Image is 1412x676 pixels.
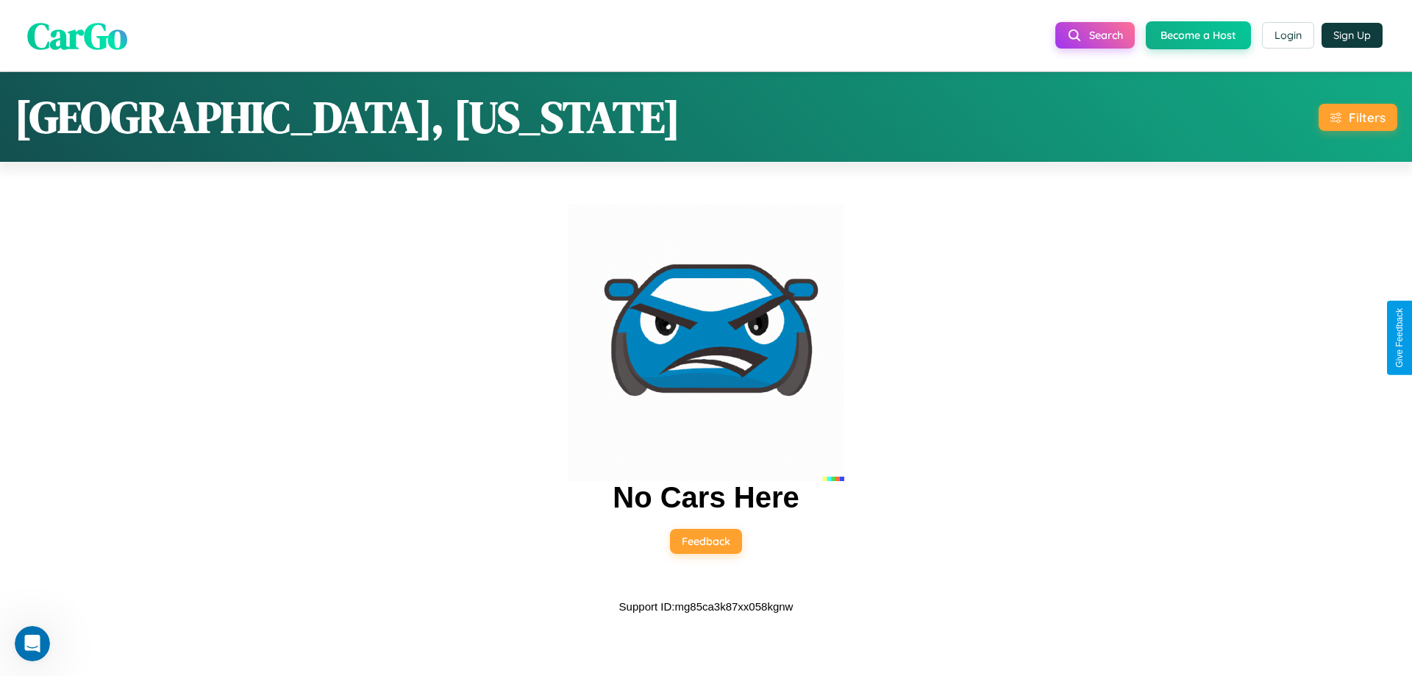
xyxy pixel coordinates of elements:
button: Filters [1319,104,1397,131]
button: Become a Host [1146,21,1251,49]
span: CarGo [27,10,127,60]
h1: [GEOGRAPHIC_DATA], [US_STATE] [15,87,680,147]
iframe: Intercom live chat [15,626,50,661]
button: Feedback [670,529,742,554]
div: Give Feedback [1394,308,1405,368]
p: Support ID: mg85ca3k87xx058kgnw [619,597,794,616]
h2: No Cars Here [613,481,799,514]
span: Search [1089,29,1123,42]
button: Sign Up [1322,23,1383,48]
button: Search [1055,22,1135,49]
div: Filters [1349,110,1386,125]
button: Login [1262,22,1314,49]
img: car [568,204,844,481]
